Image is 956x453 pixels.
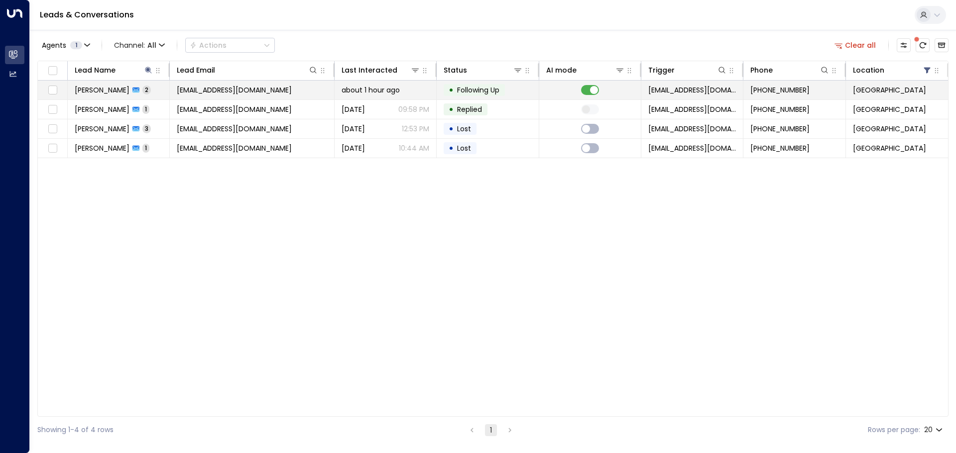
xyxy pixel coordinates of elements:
[935,38,949,52] button: Archived Leads
[444,64,522,76] div: Status
[449,120,454,137] div: •
[37,38,94,52] button: Agents1
[750,85,810,95] span: +447466566754
[853,143,926,153] span: Space Station Stirchley
[750,143,810,153] span: +447537999447
[46,84,59,96] span: Toggle select row
[457,104,482,114] span: Replied
[177,104,292,114] span: hsarwar4237@gmail.com
[750,64,773,76] div: Phone
[402,124,429,134] p: 12:53 PM
[853,85,926,95] span: Space Station Stirchley
[75,104,129,114] span: Hasham Sarwar
[750,64,829,76] div: Phone
[398,104,429,114] p: 09:58 PM
[457,124,471,134] span: Lost
[147,41,156,49] span: All
[648,64,727,76] div: Trigger
[46,142,59,155] span: Toggle select row
[546,64,577,76] div: AI mode
[190,41,227,50] div: Actions
[457,85,499,95] span: Following Up
[142,144,149,152] span: 1
[466,424,516,436] nav: pagination navigation
[75,85,129,95] span: Hasham Sarwar
[853,64,884,76] div: Location
[648,124,736,134] span: leads@space-station.co.uk
[75,64,116,76] div: Lead Name
[75,124,129,134] span: Sarah Biddulph
[399,143,429,153] p: 10:44 AM
[46,103,59,116] span: Toggle select row
[185,38,275,53] button: Actions
[342,104,365,114] span: Aug 24, 2025
[457,143,471,153] span: Lost
[342,85,400,95] span: about 1 hour ago
[342,124,365,134] span: Aug 11, 2025
[831,38,880,52] button: Clear all
[853,124,926,134] span: Space Station Stirchley
[750,124,810,134] span: +447933177983
[177,143,292,153] span: sarahjanebirch20@gmail.com
[449,82,454,98] div: •
[110,38,169,52] button: Channel:All
[648,104,736,114] span: leads@space-station.co.uk
[70,41,82,49] span: 1
[868,425,920,435] label: Rows per page:
[648,143,736,153] span: leads@space-station.co.uk
[750,104,810,114] span: +447466566754
[342,143,365,153] span: Jul 27, 2025
[42,42,66,49] span: Agents
[853,104,926,114] span: Space Station Stirchley
[444,64,467,76] div: Status
[185,38,275,53] div: Button group with a nested menu
[897,38,911,52] button: Customize
[342,64,397,76] div: Last Interacted
[142,86,151,94] span: 2
[485,424,497,436] button: page 1
[177,64,215,76] div: Lead Email
[142,124,151,133] span: 3
[37,425,114,435] div: Showing 1-4 of 4 rows
[46,65,59,77] span: Toggle select all
[924,423,945,437] div: 20
[75,143,129,153] span: Sarah Birch
[449,140,454,157] div: •
[177,124,292,134] span: brandonlea011204@outlook.com
[648,85,736,95] span: leads@space-station.co.uk
[546,64,625,76] div: AI mode
[449,101,454,118] div: •
[342,64,420,76] div: Last Interacted
[853,64,932,76] div: Location
[177,64,318,76] div: Lead Email
[648,64,675,76] div: Trigger
[75,64,153,76] div: Lead Name
[40,9,134,20] a: Leads & Conversations
[142,105,149,113] span: 1
[916,38,930,52] span: There are new threads available. Refresh the grid to view the latest updates.
[46,123,59,135] span: Toggle select row
[110,38,169,52] span: Channel:
[177,85,292,95] span: hsarwar4237@gmail.com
